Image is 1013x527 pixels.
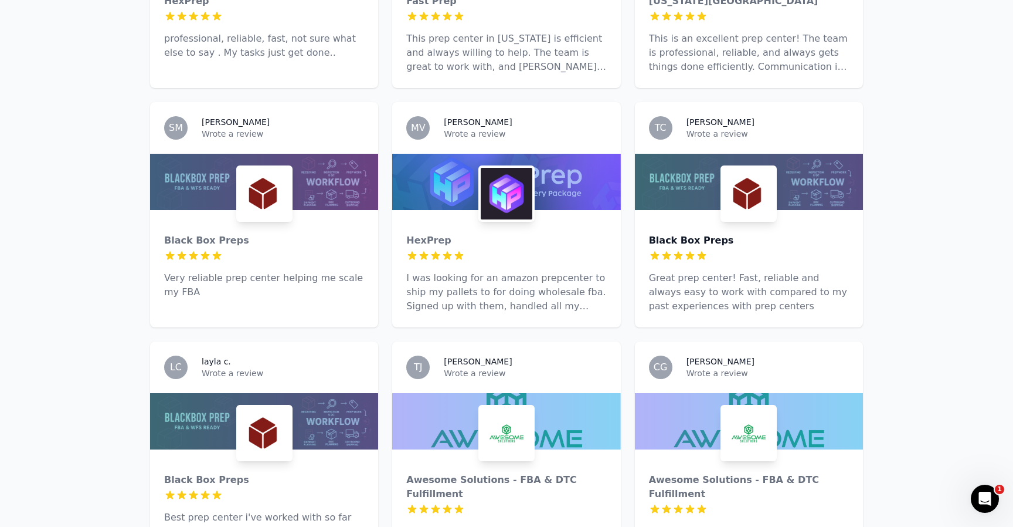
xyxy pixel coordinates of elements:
[164,271,364,299] p: Very reliable prep center helping me scale my FBA
[202,356,231,367] h3: layla c.
[392,102,620,327] a: MV[PERSON_NAME]Wrote a reviewHexPrepHexPrepI was looking for an amazon prepcenter to ship my pall...
[444,356,512,367] h3: [PERSON_NAME]
[169,123,183,133] span: SM
[170,363,182,372] span: LC
[164,473,364,487] div: Black Box Preps
[686,116,754,128] h3: [PERSON_NAME]
[444,128,606,140] p: Wrote a review
[411,123,426,133] span: MV
[481,168,532,219] img: HexPrep
[723,168,774,219] img: Black Box Preps
[649,32,849,74] p: This is an excellent prep center! The team is professional, reliable, and always gets things done...
[414,363,423,372] span: TJ
[481,407,532,459] img: Awesome Solutions - FBA & DTC Fulfillment
[202,128,364,140] p: Wrote a review
[444,116,512,128] h3: [PERSON_NAME]
[239,168,290,219] img: Black Box Preps
[406,234,606,248] div: HexPrep
[239,407,290,459] img: Black Box Preps
[686,356,754,367] h3: [PERSON_NAME]
[649,473,849,501] div: Awesome Solutions - FBA & DTC Fulfillment
[444,367,606,379] p: Wrote a review
[649,234,849,248] div: Black Box Preps
[686,128,849,140] p: Wrote a review
[406,32,606,74] p: This prep center in [US_STATE] is efficient and always willing to help. The team is great to work...
[686,367,849,379] p: Wrote a review
[150,102,378,327] a: SM[PERSON_NAME]Wrote a reviewBlack Box PrepsBlack Box PrepsVery reliable prep center helping me s...
[406,473,606,501] div: Awesome Solutions - FBA & DTC Fulfillment
[202,367,364,379] p: Wrote a review
[164,32,364,60] p: professional, reliable, fast, not sure what else to say . My tasks just get done..
[202,116,270,128] h3: [PERSON_NAME]
[654,363,668,372] span: CG
[649,271,849,313] p: Great prep center! Fast, reliable and always easy to work with compared to my past experiences wi...
[971,485,999,513] iframe: Intercom live chat
[995,485,1004,494] span: 1
[635,102,863,327] a: TC[PERSON_NAME]Wrote a reviewBlack Box PrepsBlack Box PrepsGreat prep center! Fast, reliable and ...
[406,271,606,313] p: I was looking for an amazon prepcenter to ship my pallets to for doing wholesale fba. Signed up w...
[723,407,774,459] img: Awesome Solutions - FBA & DTC Fulfillment
[655,123,667,133] span: TC
[164,234,364,248] div: Black Box Preps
